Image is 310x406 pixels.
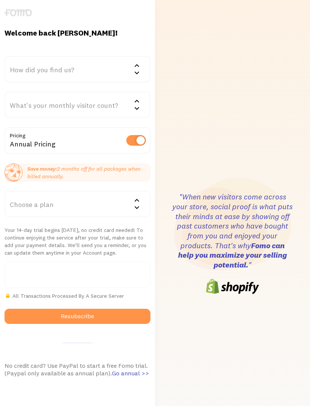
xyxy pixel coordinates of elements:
[112,369,149,377] span: Go annual >>
[27,165,150,180] p: 2 months off for all packages when billed annually.
[172,192,293,270] h3: "When new visitors come across your store, social proof is what puts their minds at ease by showi...
[5,9,32,16] img: fomo-logo-gray-b99e0e8ada9f9040e2984d0d95b3b12da0074ffd48d1e5cb62ac37fc77b0b268.svg
[5,56,150,82] div: How did you find us?
[5,226,150,257] p: Your 14-day trial begins [DATE], no credit card needed! To continue enjoying the service after yo...
[5,292,150,300] p: All Transactions Processed By A Secure Server
[5,92,150,118] div: What's your monthly visitor count?
[27,165,57,172] strong: Save money:
[5,191,150,217] div: Choose a plan
[206,279,259,294] img: shopify-logo-6cb0242e8808f3daf4ae861e06351a6977ea544d1a5c563fd64e3e69b7f1d4c4.png
[5,28,150,38] h1: Welcome back [PERSON_NAME]!
[5,309,150,324] button: Resubscribe
[5,127,150,155] div: Annual Pricing
[9,271,146,278] iframe: Secure card payment input frame
[5,362,150,377] div: No credit card? Use PayPal to start a free Fomo trial. (Paypal only available as annual plan).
